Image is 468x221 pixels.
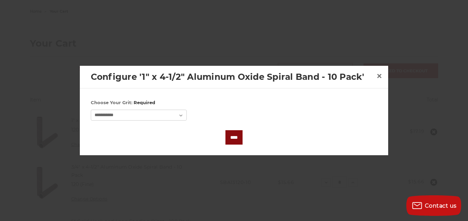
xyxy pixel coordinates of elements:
[134,100,155,105] small: Required
[376,69,382,83] span: ×
[91,99,378,106] label: Choose Your Grit:
[374,71,385,82] a: Close
[406,195,461,216] button: Contact us
[91,71,374,84] h2: Configure '1" x 4-1/2" Aluminum Oxide Spiral Band - 10 Pack'
[425,202,457,209] span: Contact us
